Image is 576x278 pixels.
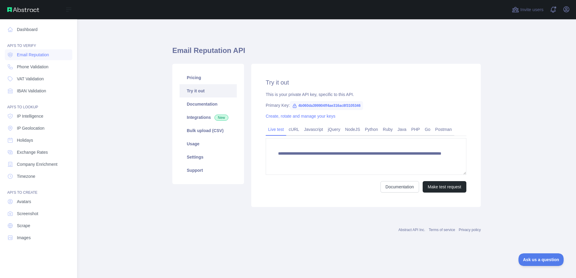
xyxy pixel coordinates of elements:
[17,137,33,143] span: Holidays
[180,111,237,124] a: Integrations New
[180,71,237,84] a: Pricing
[399,228,425,232] a: Abstract API Inc.
[17,223,30,229] span: Scrape
[214,115,228,121] span: New
[17,235,31,241] span: Images
[5,208,72,219] a: Screenshot
[266,91,466,97] div: This is your private API key, specific to this API.
[5,171,72,182] a: Timezone
[5,123,72,134] a: IP Geolocation
[409,125,422,134] a: PHP
[290,101,363,110] span: 4b060da399904ff4ae316ac8f3105346
[17,161,58,167] span: Company Enrichment
[180,150,237,164] a: Settings
[518,253,564,266] iframe: Toggle Customer Support
[17,125,45,131] span: IP Geolocation
[17,113,43,119] span: IP Intelligence
[17,64,49,70] span: Phone Validation
[286,125,302,134] a: cURL
[17,173,35,179] span: Timezone
[380,125,395,134] a: Ruby
[343,125,362,134] a: NodeJS
[5,135,72,146] a: Holidays
[5,85,72,96] a: IBAN Validation
[5,97,72,110] div: API'S TO LOOKUP
[17,211,38,217] span: Screenshot
[180,84,237,97] a: Try it out
[459,228,481,232] a: Privacy policy
[5,147,72,158] a: Exchange Rates
[362,125,380,134] a: Python
[5,196,72,207] a: Avatars
[5,183,72,195] div: API'S TO CREATE
[266,114,335,119] a: Create, rotate and manage your keys
[17,149,48,155] span: Exchange Rates
[180,137,237,150] a: Usage
[17,52,49,58] span: Email Reputation
[380,181,419,193] a: Documentation
[180,124,237,137] a: Bulk upload (CSV)
[266,78,466,87] h2: Try it out
[266,102,466,108] div: Primary Key:
[520,6,543,13] span: Invite users
[266,125,286,134] a: Live test
[5,73,72,84] a: VAT Validation
[423,181,466,193] button: Make test request
[180,97,237,111] a: Documentation
[5,111,72,122] a: IP Intelligence
[5,159,72,170] a: Company Enrichment
[422,125,433,134] a: Go
[5,220,72,231] a: Scrape
[511,5,545,14] button: Invite users
[395,125,409,134] a: Java
[17,76,44,82] span: VAT Validation
[172,46,481,60] h1: Email Reputation API
[17,199,31,205] span: Avatars
[325,125,343,134] a: jQuery
[7,7,39,12] img: Abstract API
[180,164,237,177] a: Support
[5,49,72,60] a: Email Reputation
[5,36,72,48] div: API'S TO VERIFY
[433,125,454,134] a: Postman
[17,88,46,94] span: IBAN Validation
[302,125,325,134] a: Javascript
[429,228,455,232] a: Terms of service
[5,61,72,72] a: Phone Validation
[5,24,72,35] a: Dashboard
[5,232,72,243] a: Images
